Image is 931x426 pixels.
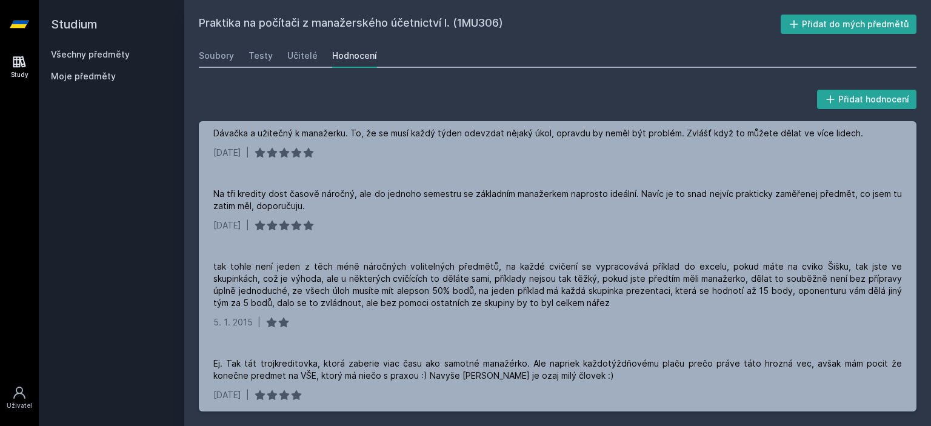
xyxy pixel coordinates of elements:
div: Testy [249,50,273,62]
a: Testy [249,44,273,68]
div: Study [11,70,28,79]
div: [DATE] [213,389,241,401]
a: Hodnocení [332,44,377,68]
div: [DATE] [213,219,241,231]
a: Uživatel [2,379,36,416]
a: Učitelé [287,44,318,68]
div: Uživatel [7,401,32,410]
button: Přidat hodnocení [817,90,917,109]
a: Všechny předměty [51,49,130,59]
div: [DATE] [213,147,241,159]
div: Ej. Tak tát trojkreditovka, ktorá zaberie viac času ako samotné manažérko. Ale napriek každotýždň... [213,358,902,382]
button: Přidat do mých předmětů [781,15,917,34]
div: | [246,389,249,401]
div: tak tohle není jeden z těch méně náročných volitelných předmětů, na každé cvičení se vypracovává ... [213,261,902,309]
div: | [246,147,249,159]
div: Učitelé [287,50,318,62]
div: | [246,219,249,231]
a: Soubory [199,44,234,68]
div: | [258,316,261,328]
div: Na tři kredity dost časově náročný, ale do jednoho semestru se základním manažerkem naprosto ideá... [213,188,902,212]
span: Moje předměty [51,70,116,82]
div: 5. 1. 2015 [213,316,253,328]
div: Dávačka a užitečný k manažerku. To, že se musí každý týden odevzdat nějaký úkol, opravdu by neměl... [213,127,863,139]
div: Soubory [199,50,234,62]
a: Study [2,48,36,85]
div: Hodnocení [332,50,377,62]
h2: Praktika na počítači z manažerského účetnictví I. (1MU306) [199,15,781,34]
